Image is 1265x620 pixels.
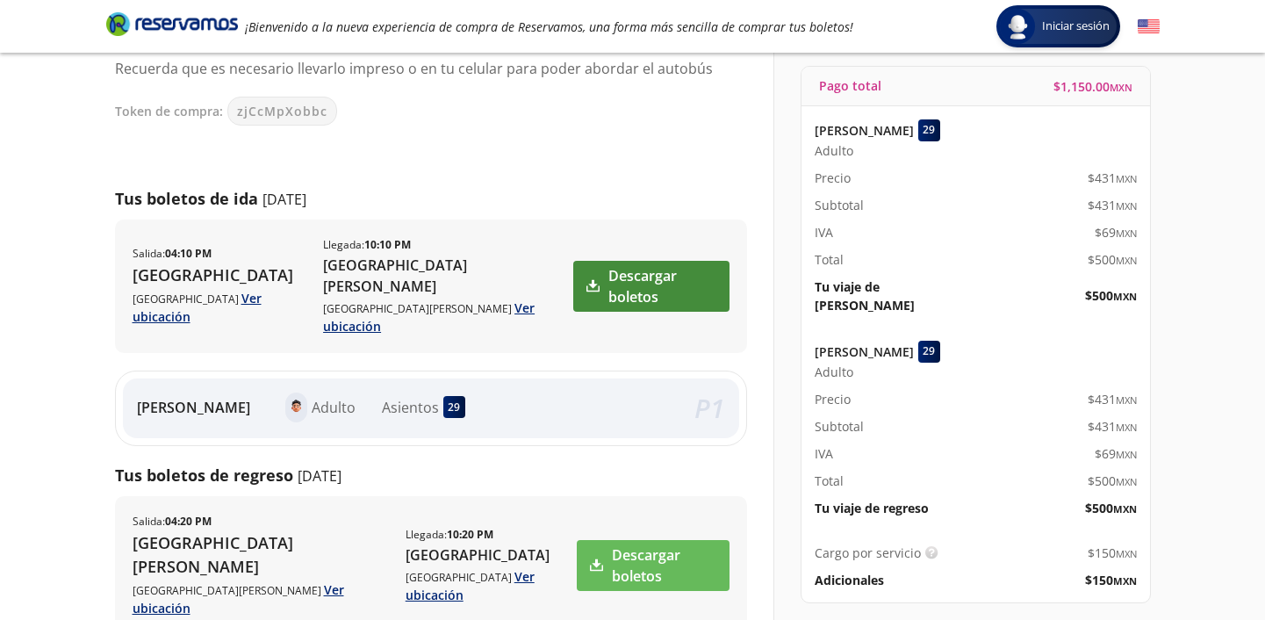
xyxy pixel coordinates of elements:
p: Llegada : [323,237,411,253]
span: zjCcMpXobbc [237,102,327,120]
p: [GEOGRAPHIC_DATA][PERSON_NAME] [323,299,571,335]
p: Total [815,250,844,269]
p: [GEOGRAPHIC_DATA][PERSON_NAME] [133,580,388,617]
span: $ 500 [1085,286,1137,305]
iframe: Messagebird Livechat Widget [1163,518,1247,602]
span: $ 150 [1088,544,1137,562]
em: P 1 [694,390,725,426]
p: Precio [815,390,851,408]
em: ¡Bienvenido a la nueva experiencia de compra de Reservamos, una forma más sencilla de comprar tus... [245,18,853,35]
small: MXN [1116,393,1137,407]
small: MXN [1116,547,1137,560]
b: 10:20 PM [447,527,493,542]
b: 04:10 PM [165,246,212,261]
p: [PERSON_NAME] [815,342,914,361]
p: Total [815,472,844,490]
small: MXN [1113,574,1137,588]
a: Ver ubicación [323,299,535,335]
p: Recuerda que es necesario llevarlo impreso o en tu celular para poder abordar el autobús [115,58,730,79]
p: Token de compra: [115,102,223,120]
p: Tu viaje de [PERSON_NAME] [815,278,976,314]
p: [GEOGRAPHIC_DATA][PERSON_NAME] [323,255,571,297]
i: Brand Logo [106,11,238,37]
b: 04:20 PM [165,514,212,529]
p: [PERSON_NAME] [137,397,250,418]
span: Adulto [815,363,853,381]
small: MXN [1116,254,1137,267]
a: Descargar boletos [573,261,729,312]
span: $ 431 [1088,169,1137,187]
small: MXN [1113,290,1137,303]
small: MXN [1110,81,1132,94]
span: $ 431 [1088,390,1137,408]
div: 29 [443,396,465,418]
span: $ 431 [1088,417,1137,436]
span: Iniciar sesión [1035,18,1117,35]
span: $ 500 [1088,472,1137,490]
p: [GEOGRAPHIC_DATA][PERSON_NAME] [133,531,388,579]
small: MXN [1116,421,1137,434]
span: $ 500 [1085,499,1137,517]
small: MXN [1116,475,1137,488]
p: Llegada : [406,527,493,543]
small: MXN [1113,502,1137,515]
p: Subtotal [815,196,864,214]
a: Ver ubicación [406,568,535,603]
p: Subtotal [815,417,864,436]
div: 29 [918,341,940,363]
p: IVA [815,223,833,242]
small: MXN [1116,227,1137,240]
p: [PERSON_NAME] [815,121,914,140]
p: Adicionales [815,571,884,589]
p: [DATE] [262,189,306,210]
a: Brand Logo [106,11,238,42]
p: Pago total [819,76,881,95]
span: Adulto [815,141,853,160]
span: $ 69 [1095,223,1137,242]
small: MXN [1116,199,1137,213]
span: $ 1,150.00 [1053,77,1132,96]
a: Ver ubicación [133,581,344,616]
p: Asientos [382,397,439,418]
button: English [1138,16,1160,38]
span: $ 431 [1088,196,1137,214]
p: Adulto [312,397,356,418]
small: MXN [1116,448,1137,461]
span: $ 500 [1088,250,1137,269]
p: Tu viaje de regreso [815,499,929,517]
span: $ 69 [1095,444,1137,463]
p: Salida : [133,514,212,530]
div: 29 [918,119,940,141]
p: [GEOGRAPHIC_DATA] [133,263,306,287]
p: Precio [815,169,851,187]
span: $ 150 [1085,571,1137,589]
p: [GEOGRAPHIC_DATA] [406,544,575,566]
p: Tus boletos de regreso [115,464,293,487]
p: Tus boletos de ida [115,187,258,211]
p: [GEOGRAPHIC_DATA] [406,567,575,604]
p: [DATE] [298,465,341,487]
p: Cargo por servicio [815,544,921,562]
p: IVA [815,444,833,463]
p: [GEOGRAPHIC_DATA] [133,289,306,326]
b: 10:10 PM [364,237,411,252]
a: Descargar boletos [577,540,730,591]
p: Salida : [133,246,212,262]
small: MXN [1116,172,1137,185]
